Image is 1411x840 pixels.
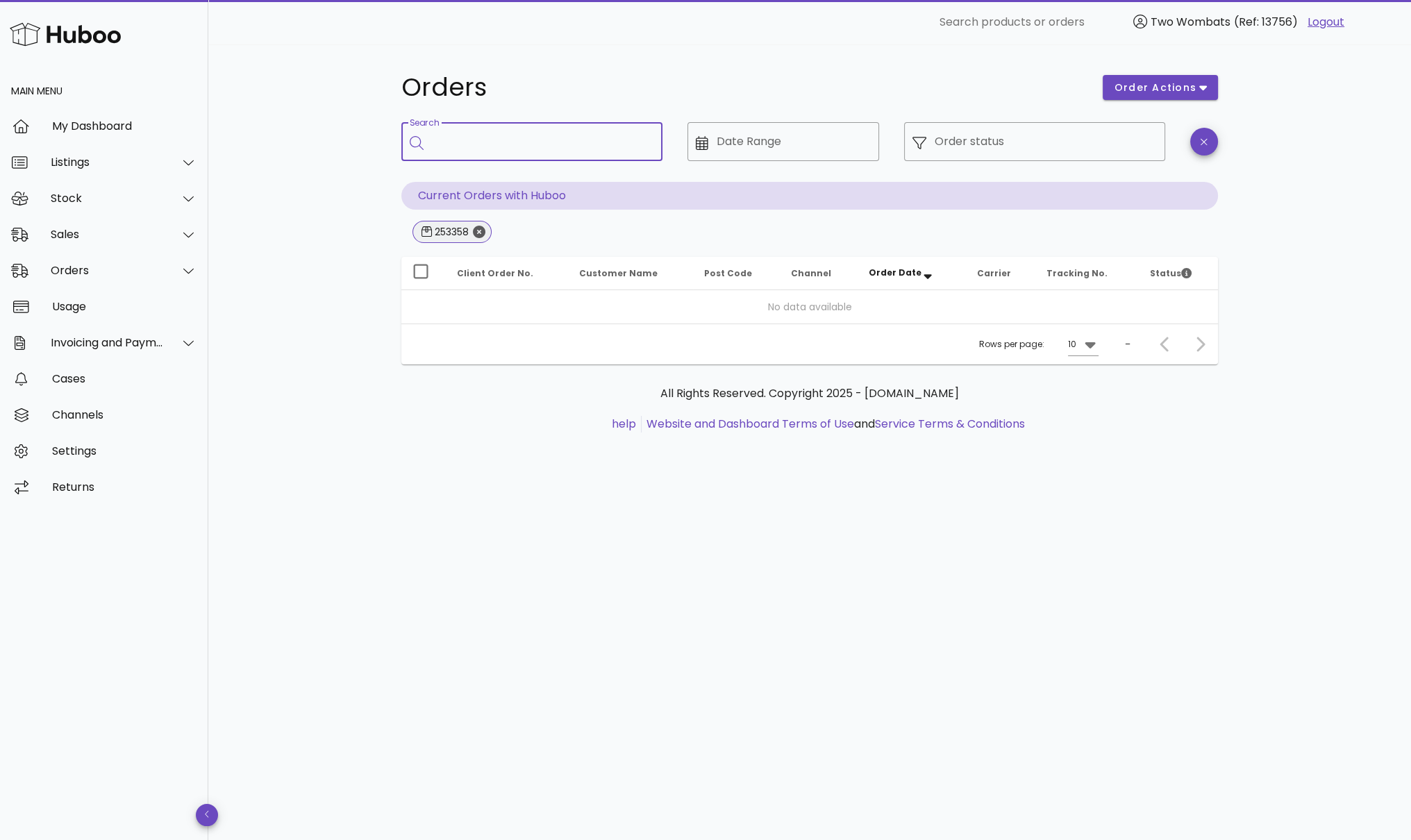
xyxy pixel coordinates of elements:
[457,267,533,279] span: Client Order No.
[579,267,658,279] span: Customer Name
[1068,338,1076,351] div: 10
[1114,81,1197,95] span: order actions
[704,267,752,279] span: Post Code
[1035,257,1139,290] th: Tracking No.
[52,444,197,457] div: Settings
[52,119,197,133] div: My Dashboard
[51,192,164,205] div: Stock
[568,257,693,290] th: Customer Name
[1308,14,1344,31] a: Logout
[966,257,1035,290] th: Carrier
[473,226,485,238] button: Close
[612,416,636,432] a: help
[52,300,197,313] div: Usage
[410,118,439,128] label: Search
[1046,267,1108,279] span: Tracking No.
[1151,14,1230,30] span: Two Wombats
[446,257,568,290] th: Client Order No.
[51,336,164,349] div: Invoicing and Payments
[1150,267,1192,279] span: Status
[401,182,1218,210] p: Current Orders with Huboo
[858,257,966,290] th: Order Date: Sorted descending. Activate to remove sorting.
[791,267,831,279] span: Channel
[646,416,854,432] a: Website and Dashboard Terms of Use
[875,416,1025,432] a: Service Terms & Conditions
[869,267,921,278] span: Order Date
[52,480,197,494] div: Returns
[1103,75,1218,100] button: order actions
[1139,257,1218,290] th: Status
[52,408,197,421] div: Channels
[51,264,164,277] div: Orders
[51,156,164,169] div: Listings
[412,385,1207,402] p: All Rights Reserved. Copyright 2025 - [DOMAIN_NAME]
[642,416,1025,432] li: and
[10,19,121,49] img: Huboo Logo
[51,228,164,241] div: Sales
[401,290,1218,324] td: No data available
[52,372,197,385] div: Cases
[1234,14,1298,30] span: (Ref: 13756)
[693,257,780,290] th: Post Code
[1125,338,1130,351] div: –
[780,257,858,290] th: Channel
[401,75,1086,100] h1: Orders
[1068,333,1099,355] div: 10Rows per page:
[432,225,469,239] div: 253358
[977,267,1011,279] span: Carrier
[979,324,1099,364] div: Rows per page:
